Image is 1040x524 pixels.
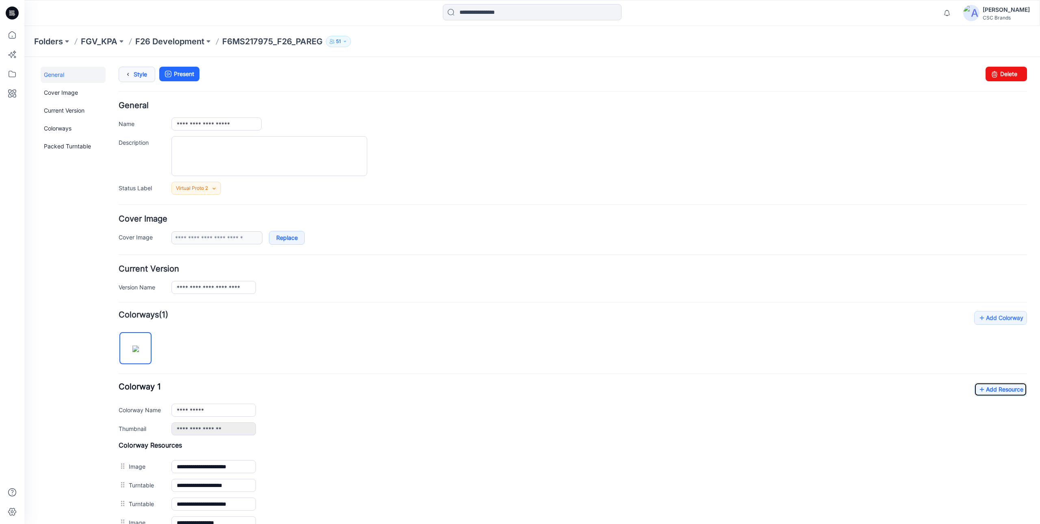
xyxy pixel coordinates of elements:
[94,367,139,376] label: Thumbnail
[94,81,139,90] label: Description
[963,5,979,21] img: avatar
[134,253,144,263] span: (1)
[34,36,63,47] a: Folders
[152,127,184,135] span: Virtual Proto 2
[104,405,139,414] label: Image
[94,348,139,357] label: Colorway Name
[135,36,204,47] a: F26 Development
[336,37,341,46] p: 51
[104,424,139,433] label: Turntable
[94,62,139,71] label: Name
[245,174,280,188] a: Replace
[94,226,139,235] label: Version Name
[94,325,136,335] span: Colorway 1
[94,208,1003,216] h4: Current Version
[104,442,139,451] label: Turntable
[81,36,117,47] a: FGV_KPA
[222,36,323,47] p: F6MS217975_F26_PAREG
[983,15,1030,21] div: CSC Brands
[94,253,134,263] strong: Colorways
[108,289,115,295] img: eyJhbGciOiJIUzI1NiIsImtpZCI6IjAiLCJzbHQiOiJzZXMiLCJ0eXAiOiJKV1QifQ.eyJkYXRhIjp7InR5cGUiOiJzdG9yYW...
[94,384,1003,392] h4: Colorway Resources
[104,461,139,470] label: Image
[94,126,139,135] label: Status Label
[950,254,1003,268] a: Add Colorway
[326,36,351,47] button: 51
[147,125,197,138] a: Virtual Proto 2
[950,326,1003,339] a: Add Resource
[94,176,139,185] label: Cover Image
[983,5,1030,15] div: [PERSON_NAME]
[24,57,1040,524] iframe: edit-style
[94,158,1003,166] h4: Cover Image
